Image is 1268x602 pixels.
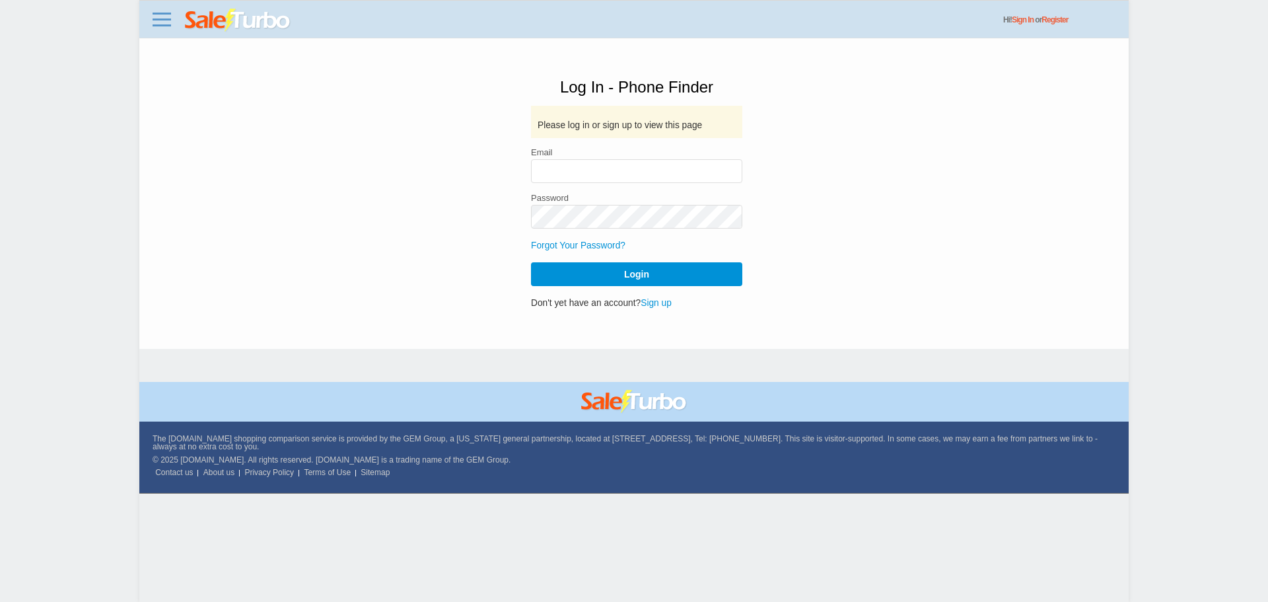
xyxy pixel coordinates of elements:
a: Privacy Policy [244,468,294,477]
label: Password [531,194,742,202]
div: The [DOMAIN_NAME] shopping comparison service is provided by the GEM Group, a [US_STATE] general ... [139,422,1129,476]
a: Terms of Use [304,468,351,477]
h1: Log In - Phone Finder [531,79,742,95]
a: Sitemap [361,468,390,477]
a: About us [203,468,234,477]
p: Don't yet have an account? [531,297,742,309]
a: Sign up [641,298,672,308]
p: © 2025 [DOMAIN_NAME]. All rights reserved. [DOMAIN_NAME] is a trading name of the GEM Group. [153,456,1109,464]
span: or [1035,15,1068,24]
a: Register [1041,15,1068,24]
a: Forgot Your Password? [531,241,625,250]
p: Please log in or sign up to view this page [538,119,736,132]
span: Hi! [1003,15,1012,24]
button: Login [531,262,742,286]
label: Email [531,148,742,157]
img: saleturbo.com [581,390,687,414]
img: saleturbo.com - Online Deals and Discount Coupons [185,9,291,32]
a: Sign In [1012,15,1034,24]
a: Contact us [155,468,193,477]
